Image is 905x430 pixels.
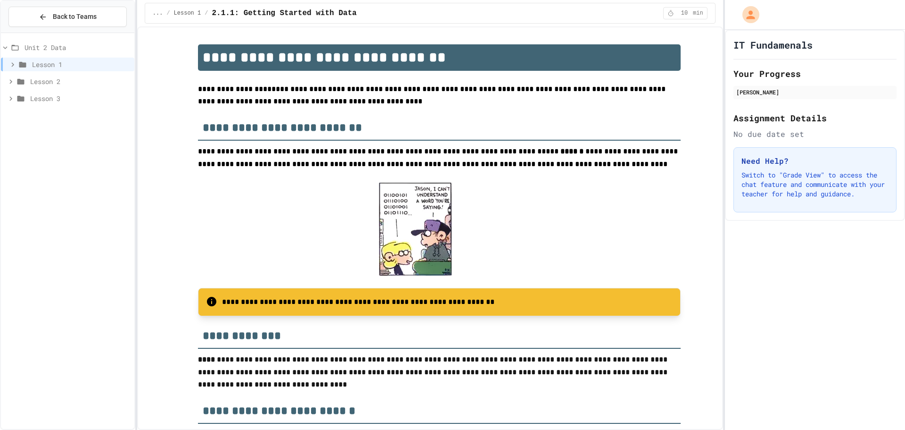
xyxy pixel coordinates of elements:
[205,9,208,17] span: /
[8,7,127,27] button: Back to Teams
[166,9,170,17] span: /
[153,9,163,17] span: ...
[732,4,762,25] div: My Account
[741,170,889,199] p: Switch to "Grade View" to access the chat feature and communicate with your teacher for help and ...
[736,88,894,96] div: [PERSON_NAME]
[733,111,897,125] h2: Assignment Details
[693,9,703,17] span: min
[32,59,131,69] span: Lesson 1
[174,9,201,17] span: Lesson 1
[741,155,889,167] h3: Need Help?
[733,38,813,51] h1: IT Fundamenals
[53,12,97,22] span: Back to Teams
[25,42,131,52] span: Unit 2 Data
[733,128,897,140] div: No due date set
[30,76,131,86] span: Lesson 2
[30,93,131,103] span: Lesson 3
[733,67,897,80] h2: Your Progress
[677,9,692,17] span: 10
[212,8,356,19] span: 2.1.1: Getting Started with Data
